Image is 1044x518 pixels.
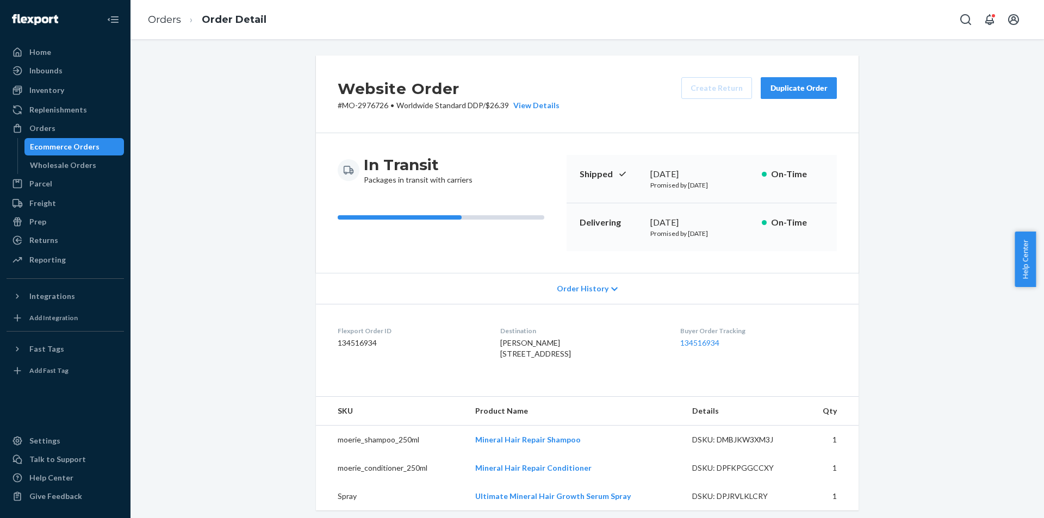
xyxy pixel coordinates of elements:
[7,82,124,99] a: Inventory
[1003,9,1024,30] button: Open account menu
[580,216,642,229] p: Delivering
[7,175,124,192] a: Parcel
[316,426,467,454] td: moerie_shampoo_250ml
[509,100,560,111] button: View Details
[771,216,824,229] p: On-Time
[692,434,794,445] div: DSKU: DMBJKW3XM3J
[770,83,828,93] div: Duplicate Order
[803,426,859,454] td: 1
[7,62,124,79] a: Inbounds
[29,198,56,209] div: Freight
[102,9,124,30] button: Close Navigation
[29,216,46,227] div: Prep
[467,397,683,426] th: Product Name
[680,338,719,347] a: 134516934
[29,254,66,265] div: Reporting
[390,101,394,110] span: •
[803,397,859,426] th: Qty
[500,326,662,335] dt: Destination
[139,4,275,36] ol: breadcrumbs
[29,313,78,322] div: Add Integration
[29,291,75,302] div: Integrations
[24,157,125,174] a: Wholesale Orders
[7,469,124,486] a: Help Center
[316,482,467,510] td: Spray
[29,454,86,465] div: Talk to Support
[475,491,631,501] a: Ultimate Mineral Hair Growth Serum Spray
[1015,232,1036,287] button: Help Center
[7,195,124,212] a: Freight
[364,155,473,185] div: Packages in transit with carriers
[202,14,266,26] a: Order Detail
[557,283,608,294] span: Order History
[650,180,753,190] p: Promised by [DATE]
[29,178,52,189] div: Parcel
[681,77,752,99] button: Create Return
[803,482,859,510] td: 1
[29,123,55,134] div: Orders
[30,160,96,171] div: Wholesale Orders
[761,77,837,99] button: Duplicate Order
[29,491,82,502] div: Give Feedback
[7,251,124,269] a: Reporting
[29,366,69,375] div: Add Fast Tag
[29,435,60,446] div: Settings
[7,340,124,358] button: Fast Tags
[7,288,124,305] button: Integrations
[338,326,483,335] dt: Flexport Order ID
[500,338,571,358] span: [PERSON_NAME] [STREET_ADDRESS]
[316,454,467,482] td: moerie_conditioner_250ml
[12,14,58,25] img: Flexport logo
[29,344,64,354] div: Fast Tags
[338,338,483,348] dd: 134516934
[650,216,753,229] div: [DATE]
[580,168,642,180] p: Shipped
[475,435,581,444] a: Mineral Hair Repair Shampoo
[29,472,73,483] div: Help Center
[29,65,63,76] div: Inbounds
[7,101,124,118] a: Replenishments
[7,309,124,327] a: Add Integration
[29,85,64,96] div: Inventory
[7,232,124,249] a: Returns
[148,14,181,26] a: Orders
[475,463,592,472] a: Mineral Hair Repair Conditioner
[680,326,837,335] dt: Buyer Order Tracking
[29,104,87,115] div: Replenishments
[396,101,483,110] span: Worldwide Standard DDP
[692,491,794,502] div: DSKU: DPJRVLKLCRY
[338,77,560,100] h2: Website Order
[650,229,753,238] p: Promised by [DATE]
[29,47,51,58] div: Home
[30,141,100,152] div: Ecommerce Orders
[650,168,753,180] div: [DATE]
[7,451,124,468] a: Talk to Support
[692,463,794,473] div: DSKU: DPFKPGGCCXY
[771,168,824,180] p: On-Time
[7,488,124,505] button: Give Feedback
[316,397,467,426] th: SKU
[683,397,803,426] th: Details
[364,155,473,174] h3: In Transit
[24,138,125,155] a: Ecommerce Orders
[7,120,124,137] a: Orders
[7,362,124,379] a: Add Fast Tag
[979,9,1000,30] button: Open notifications
[7,43,124,61] a: Home
[955,9,977,30] button: Open Search Box
[338,100,560,111] p: # MO-2976726 / $26.39
[29,235,58,246] div: Returns
[803,454,859,482] td: 1
[7,432,124,450] a: Settings
[7,213,124,230] a: Prep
